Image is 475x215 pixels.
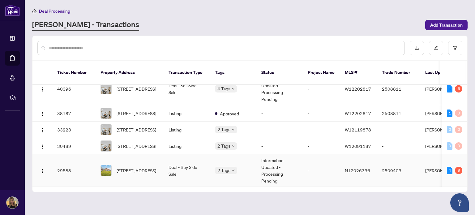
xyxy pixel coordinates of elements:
[217,167,230,174] span: 2 Tags
[420,122,467,138] td: [PERSON_NAME]
[410,41,424,55] button: download
[164,138,210,154] td: Listing
[6,197,18,209] img: Profile Icon
[32,9,36,13] span: home
[425,20,468,30] button: Add Transaction
[447,85,452,92] div: 1
[420,138,467,154] td: [PERSON_NAME]
[256,105,303,122] td: -
[420,105,467,122] td: [PERSON_NAME]
[447,142,452,150] div: 0
[377,122,420,138] td: -
[232,128,235,131] span: down
[217,85,230,92] span: 4 Tags
[232,144,235,148] span: down
[256,73,303,105] td: Information Updated - Processing Pending
[164,61,210,85] th: Transaction Type
[217,142,230,149] span: 2 Tags
[377,73,420,105] td: 2508811
[455,85,462,92] div: 6
[96,61,164,85] th: Property Address
[447,110,452,117] div: 1
[434,46,438,50] span: edit
[52,105,96,122] td: 38187
[420,154,467,187] td: [PERSON_NAME]
[101,108,111,118] img: thumbnail-img
[232,87,235,90] span: down
[430,20,463,30] span: Add Transaction
[345,86,371,92] span: W12202817
[256,154,303,187] td: Information Updated - Processing Pending
[101,124,111,135] img: thumbnail-img
[37,84,47,94] button: Logo
[52,122,96,138] td: 33223
[40,87,45,92] img: Logo
[40,111,45,116] img: Logo
[303,138,340,154] td: -
[232,169,235,172] span: down
[447,126,452,133] div: 0
[448,41,462,55] button: filter
[455,142,462,150] div: 0
[37,108,47,118] button: Logo
[453,46,457,50] span: filter
[52,73,96,105] td: 40396
[420,73,467,105] td: [PERSON_NAME]
[101,141,111,151] img: thumbnail-img
[447,167,452,174] div: 4
[303,61,340,85] th: Project Name
[117,85,156,92] span: [STREET_ADDRESS]
[455,110,462,117] div: 0
[164,73,210,105] td: Deal - Sell Side Sale
[52,61,96,85] th: Ticket Number
[52,138,96,154] td: 30489
[164,105,210,122] td: Listing
[256,122,303,138] td: -
[377,105,420,122] td: 2508811
[377,154,420,187] td: 2509403
[117,143,156,149] span: [STREET_ADDRESS]
[101,165,111,176] img: thumbnail-img
[345,168,370,173] span: N12026336
[220,110,239,117] span: Approved
[40,144,45,149] img: Logo
[39,8,70,14] span: Deal Processing
[303,154,340,187] td: -
[37,166,47,175] button: Logo
[345,143,371,149] span: W12091187
[377,61,420,85] th: Trade Number
[164,122,210,138] td: Listing
[101,84,111,94] img: thumbnail-img
[37,141,47,151] button: Logo
[303,122,340,138] td: -
[420,61,467,85] th: Last Updated By
[256,61,303,85] th: Status
[164,154,210,187] td: Deal - Buy Side Sale
[303,73,340,105] td: -
[217,126,230,133] span: 2 Tags
[340,61,377,85] th: MLS #
[455,167,462,174] div: 8
[32,19,139,31] a: [PERSON_NAME] - Transactions
[117,167,156,174] span: [STREET_ADDRESS]
[40,169,45,174] img: Logo
[52,154,96,187] td: 29588
[37,125,47,135] button: Logo
[345,110,371,116] span: W12202817
[377,138,420,154] td: -
[429,41,443,55] button: edit
[415,46,419,50] span: download
[5,5,20,16] img: logo
[450,193,469,212] button: Open asap
[117,126,156,133] span: [STREET_ADDRESS]
[256,138,303,154] td: -
[117,110,156,117] span: [STREET_ADDRESS]
[455,126,462,133] div: 0
[345,127,371,132] span: W12119878
[40,128,45,133] img: Logo
[210,61,256,85] th: Tags
[303,105,340,122] td: -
